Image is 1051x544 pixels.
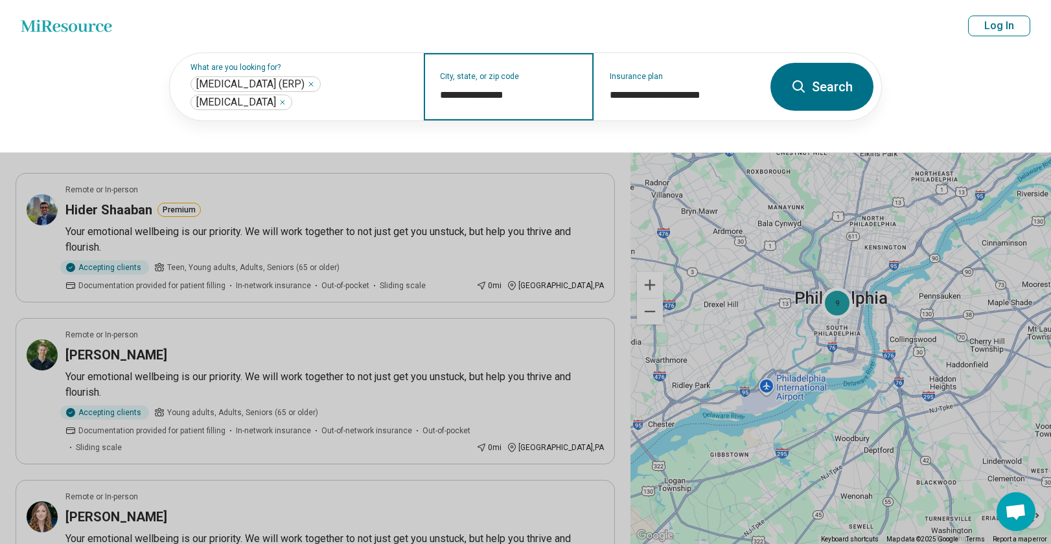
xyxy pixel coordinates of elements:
div: Exposure and Response Prevention (ERP) [191,76,321,92]
div: Open chat [997,492,1035,531]
div: Exposure Therapy [191,95,292,110]
button: Exposure and Response Prevention (ERP) [307,80,315,88]
button: Exposure Therapy [279,98,286,106]
button: Search [770,63,873,111]
button: Log In [968,16,1030,36]
span: [MEDICAL_DATA] (ERP) [196,78,305,91]
label: What are you looking for? [191,63,408,71]
span: [MEDICAL_DATA] [196,96,276,109]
